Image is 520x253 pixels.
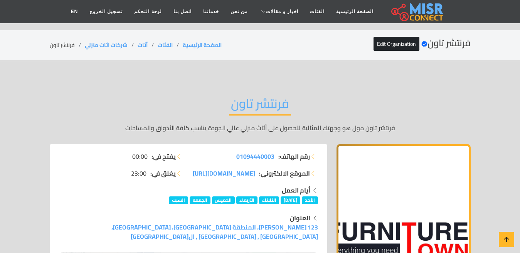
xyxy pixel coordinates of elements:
span: [DOMAIN_NAME][URL] [193,168,255,179]
a: أثاث [138,40,148,50]
strong: الموقع الالكتروني: [259,169,310,178]
img: main.misr_connect [391,2,443,21]
span: الجمعة [190,196,210,204]
a: EN [65,4,84,19]
a: تسجيل الخروج [84,4,128,19]
a: الفئات [304,4,330,19]
svg: Verified account [421,41,427,47]
span: 00:00 [132,152,148,161]
a: الصفحة الرئيسية [330,4,379,19]
a: من نحن [225,4,253,19]
span: الأربعاء [236,196,257,204]
a: الصفحة الرئيسية [183,40,222,50]
p: فرنتشر تاون مول هو وجهتك المثالية للحصول على أثاث منزلي عالي الجودة يناسب كافة الأذواق والمساحات [50,123,471,132]
span: الثلاثاء [259,196,279,204]
a: لوحة التحكم [128,4,167,19]
span: الخميس [212,196,235,204]
strong: العنوان [290,212,310,224]
a: اخبار و مقالات [253,4,304,19]
a: Edit Organization [374,37,419,51]
h2: فرنتشر تاون [374,38,471,49]
a: شركات اثاث منزلي [85,40,128,50]
span: 23:00 [131,169,146,178]
h2: فرنتشر تاون [229,96,291,116]
a: [DOMAIN_NAME][URL] [193,169,255,178]
strong: أيام العمل [282,184,310,196]
span: السبت [169,196,188,204]
span: اخبار و مقالات [266,8,298,15]
a: اتصل بنا [168,4,197,19]
a: الفئات [158,40,173,50]
strong: رقم الهاتف: [278,152,310,161]
span: 01094440003 [236,151,274,162]
a: 01094440003 [236,152,274,161]
li: فرنتشر تاون [50,41,85,49]
strong: يفتح في: [151,152,176,161]
a: خدماتنا [197,4,225,19]
span: الأحد [302,196,318,204]
span: [DATE] [281,196,300,204]
strong: يغلق في: [150,169,176,178]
